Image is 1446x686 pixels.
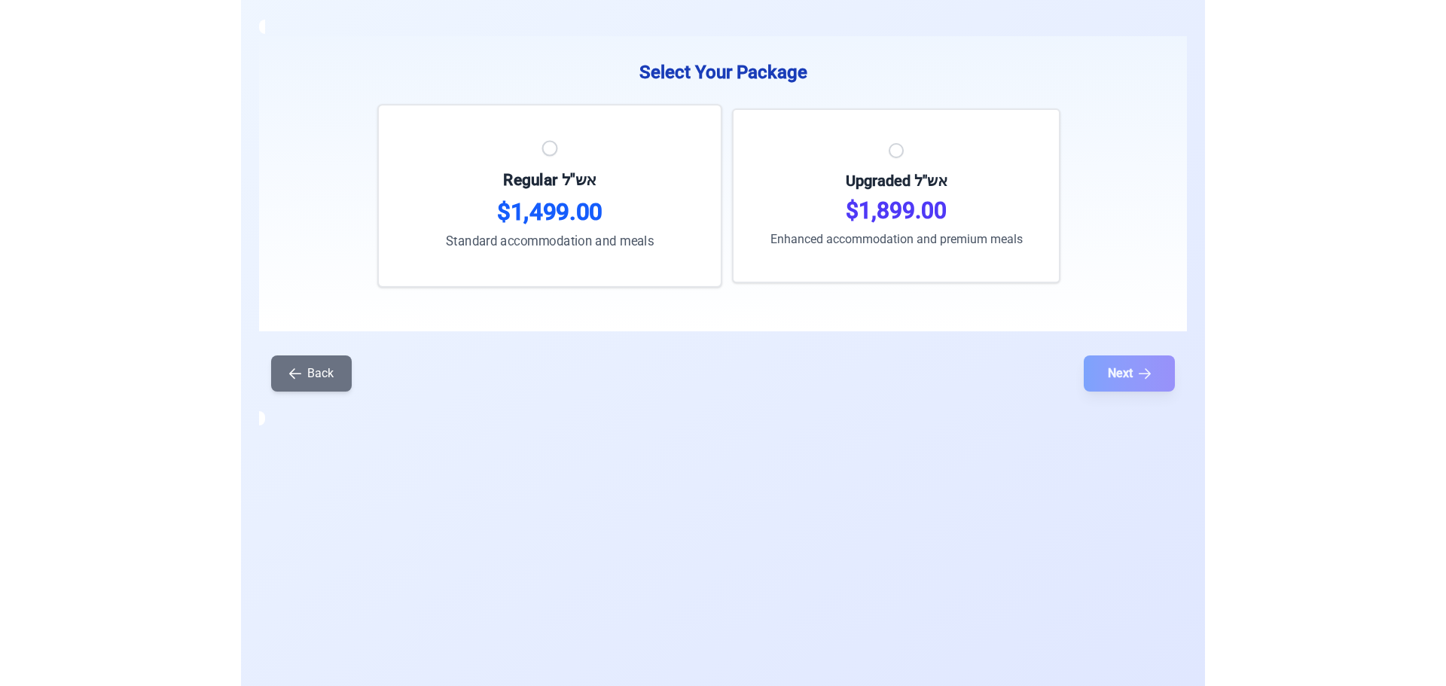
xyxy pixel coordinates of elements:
h2: Regular אש"ל [413,169,685,191]
p: Standard accommodation and meals [413,232,685,251]
h3: Select Your Package [283,60,1163,84]
button: Back [271,355,352,392]
p: $1,899.00 [767,197,1026,224]
p: $1,499.00 [413,197,685,226]
p: Enhanced accommodation and premium meals [767,230,1026,248]
h2: Upgraded אש"ל [767,170,1026,191]
button: Next [1084,355,1175,392]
